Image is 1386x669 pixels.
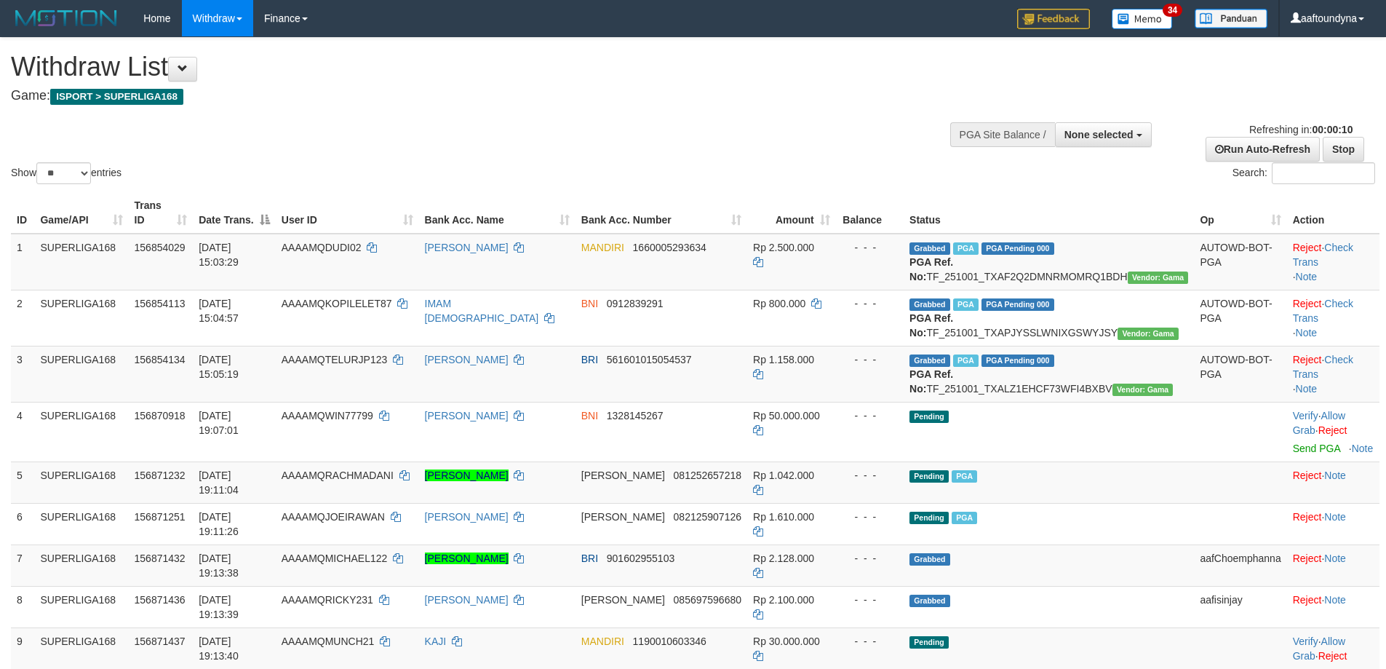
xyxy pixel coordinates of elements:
span: [PERSON_NAME] [581,511,665,523]
td: aafisinjay [1194,586,1286,628]
span: Marked by aafheankoy [952,512,977,524]
span: Rp 1.042.000 [753,470,814,481]
a: Allow Grab [1293,410,1345,436]
td: SUPERLIGA168 [34,586,128,628]
td: · · [1287,402,1379,462]
th: User ID: activate to sort column ascending [276,192,419,234]
span: [DATE] 15:05:19 [199,354,239,380]
div: - - - [842,240,898,255]
span: Rp 1.158.000 [753,354,814,365]
img: MOTION_logo.png [11,7,122,29]
span: · [1293,636,1345,662]
a: Verify [1293,636,1318,647]
span: Marked by aafsoycanthlai [953,242,979,255]
span: [DATE] 15:03:29 [199,242,239,268]
span: Marked by aafchhiseyha [953,298,979,311]
a: [PERSON_NAME] [425,553,509,564]
span: [DATE] 19:11:26 [199,511,239,537]
span: Vendor URL: https://trx31.1velocity.biz [1112,384,1174,396]
img: panduan.png [1195,9,1267,28]
span: 156871436 [135,594,186,606]
th: Amount: activate to sort column ascending [747,192,836,234]
div: PGA Site Balance / [950,122,1055,147]
a: Check Trans [1293,242,1353,268]
a: Reject [1293,470,1322,481]
span: AAAAMQWIN77799 [282,410,373,421]
div: - - - [842,551,898,566]
a: Reject [1293,298,1322,309]
span: Marked by aafsengchandara [953,355,979,367]
span: Rp 2.128.000 [753,553,814,564]
span: [DATE] 19:07:01 [199,410,239,436]
span: 156871437 [135,636,186,647]
a: Check Trans [1293,298,1353,324]
a: KAJI [425,636,447,647]
span: AAAAMQKOPILELET87 [282,298,392,309]
th: Balance [836,192,904,234]
span: [PERSON_NAME] [581,470,665,481]
a: Note [1324,511,1346,523]
a: Reject [1293,511,1322,523]
td: SUPERLIGA168 [34,503,128,545]
img: Feedback.jpg [1017,9,1090,29]
span: PGA Pending [981,355,1054,367]
span: AAAAMQJOEIRAWAN [282,511,385,523]
a: Note [1324,470,1346,481]
td: 1 [11,234,34,290]
td: · · [1287,290,1379,346]
span: Rp 2.100.000 [753,594,814,606]
div: - - - [842,593,898,607]
td: TF_251001_TXALZ1EHCF73WFI4BXBV [904,346,1194,402]
div: - - - [842,510,898,524]
th: Date Trans.: activate to sort column descending [193,192,276,234]
td: 5 [11,462,34,503]
b: PGA Ref. No: [909,368,953,395]
strong: 00:00:10 [1312,124,1353,135]
span: Pending [909,636,949,649]
th: Bank Acc. Number: activate to sort column ascending [575,192,747,234]
h4: Game: [11,89,909,103]
span: Rp 800.000 [753,298,805,309]
span: [DATE] 15:04:57 [199,298,239,324]
a: [PERSON_NAME] [425,594,509,606]
a: Note [1352,443,1374,454]
span: [DATE] 19:13:39 [199,594,239,620]
span: Rp 2.500.000 [753,242,814,253]
td: 7 [11,545,34,586]
td: SUPERLIGA168 [34,402,128,462]
button: None selected [1055,122,1152,147]
a: Send PGA [1293,443,1340,454]
div: - - - [842,468,898,483]
td: 8 [11,586,34,628]
span: 156854134 [135,354,186,365]
span: Grabbed [909,355,950,367]
span: Copy 1660005293634 to clipboard [633,242,706,253]
td: SUPERLIGA168 [34,462,128,503]
span: BNI [581,298,598,309]
span: Rp 30.000.000 [753,636,820,647]
span: Copy 1190010603346 to clipboard [633,636,706,647]
input: Search: [1272,162,1375,184]
a: Allow Grab [1293,636,1345,662]
span: [PERSON_NAME] [581,594,665,606]
a: Verify [1293,410,1318,421]
td: TF_251001_TXAF2Q2DMNRMOMRQ1BDH [904,234,1194,290]
td: SUPERLIGA168 [34,234,128,290]
a: Reject [1293,553,1322,564]
a: [PERSON_NAME] [425,410,509,421]
th: Status [904,192,1194,234]
a: Note [1324,553,1346,564]
span: 156870918 [135,410,186,421]
td: AUTOWD-BOT-PGA [1194,234,1286,290]
span: AAAAMQRICKY231 [282,594,373,606]
td: · [1287,503,1379,545]
span: 156871232 [135,470,186,481]
a: Note [1296,327,1318,339]
a: [PERSON_NAME] [425,354,509,365]
td: SUPERLIGA168 [34,290,128,346]
h1: Withdraw List [11,52,909,82]
span: MANDIRI [581,242,624,253]
a: [PERSON_NAME] [425,470,509,481]
b: PGA Ref. No: [909,256,953,282]
div: - - - [842,352,898,367]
